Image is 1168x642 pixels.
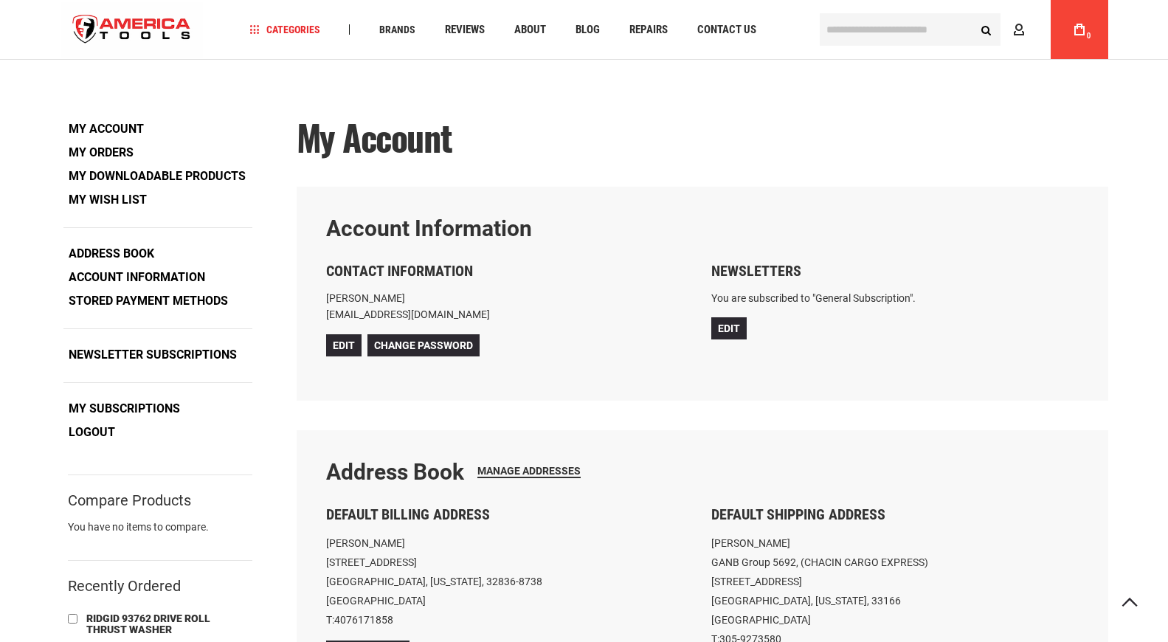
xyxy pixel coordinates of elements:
a: Account Information [63,266,210,289]
address: [PERSON_NAME] [STREET_ADDRESS] [GEOGRAPHIC_DATA], [US_STATE], 32836-8738 [GEOGRAPHIC_DATA] T: [326,534,694,629]
a: Logout [63,421,120,443]
strong: My Account [63,118,149,140]
a: About [508,20,553,40]
span: Edit [333,339,355,351]
a: Edit [711,317,747,339]
span: My Account [297,111,452,163]
strong: Compare Products [68,494,191,507]
span: Manage Addresses [477,465,581,477]
span: RIDGID 93762 DRIVE ROLL THRUST WASHER [86,612,210,635]
a: Newsletter Subscriptions [63,344,242,366]
span: Contact Information [326,262,473,280]
a: store logo [61,2,204,58]
a: Address Book [63,243,159,265]
a: RIDGID 93762 DRIVE ROLL THRUST WASHER [83,611,230,639]
span: Blog [576,24,600,35]
p: [PERSON_NAME] [EMAIL_ADDRESS][DOMAIN_NAME] [326,290,694,323]
a: Brands [373,20,422,40]
a: Manage Addresses [477,465,581,478]
a: My Orders [63,142,139,164]
a: My Wish List [63,189,152,211]
span: Default Billing Address [326,505,490,523]
span: Categories [249,24,320,35]
span: About [514,24,546,35]
a: Contact Us [691,20,763,40]
div: You have no items to compare. [68,520,252,549]
a: Blog [569,20,607,40]
span: Contact Us [697,24,756,35]
span: Newsletters [711,262,801,280]
a: 4076171858 [334,614,393,626]
strong: Account Information [326,215,532,241]
a: Reviews [438,20,491,40]
strong: Recently Ordered [68,577,181,595]
a: Repairs [623,20,674,40]
span: Edit [718,322,740,334]
span: Default Shipping Address [711,505,885,523]
img: America Tools [61,2,204,58]
span: Brands [379,24,415,35]
a: My Downloadable Products [63,165,251,187]
a: Categories [243,20,327,40]
span: 0 [1087,32,1091,40]
a: Change Password [367,334,480,356]
strong: Address Book [326,459,464,485]
a: Edit [326,334,362,356]
button: Search [972,15,1001,44]
p: You are subscribed to "General Subscription". [711,290,1079,306]
a: Stored Payment Methods [63,290,233,312]
span: Reviews [445,24,485,35]
span: Repairs [629,24,668,35]
a: My Subscriptions [63,398,185,420]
